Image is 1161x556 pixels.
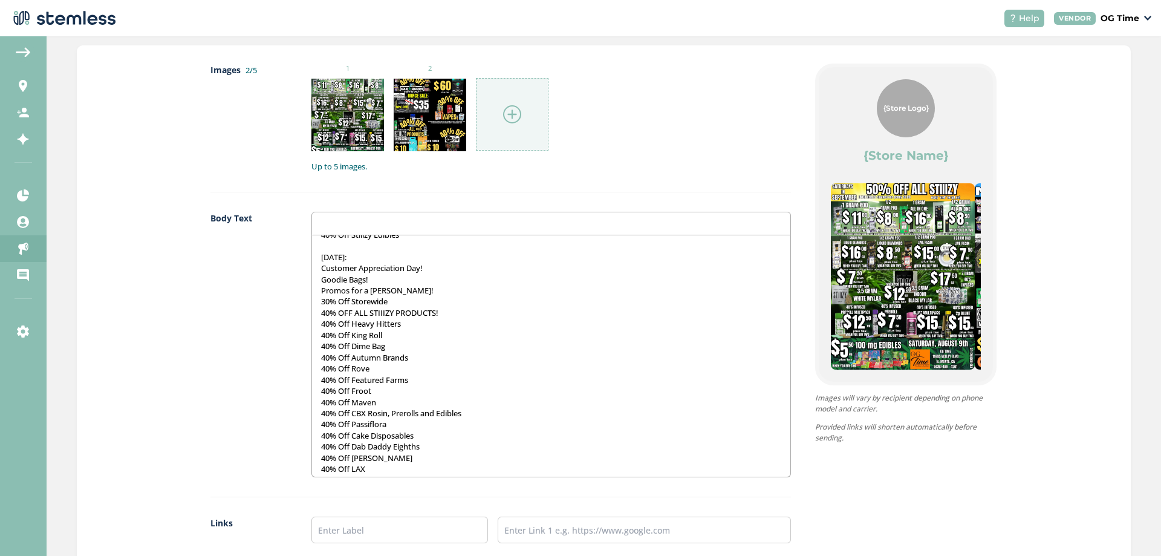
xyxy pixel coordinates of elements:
[321,307,781,318] p: 40% OFF ALL STIIIZY PRODUCTS!
[321,274,781,285] p: Goodie Bags!
[394,64,466,74] small: 2
[321,385,781,396] p: 40% Off Froot
[321,318,781,329] p: 40% Off Heavy Hitters
[321,453,781,463] p: 40% Off [PERSON_NAME]
[321,475,781,486] p: 40% Off Gold Drop
[815,422,997,443] p: Provided links will shorten automatically before sending.
[321,463,781,474] p: 40% Off LAX
[210,64,287,172] label: Images
[883,103,929,114] span: {Store Logo}
[1009,15,1016,22] img: icon-help-white-03924b79.svg
[16,47,30,57] img: icon-arrow-back-accent-c549486e.svg
[311,79,384,151] img: 2Q==
[210,212,287,477] label: Body Text
[321,397,781,408] p: 40% Off Maven
[321,441,781,452] p: 40% Off Dab Daddy Eighths
[311,64,384,74] small: 1
[831,183,975,370] img: 2Q==
[888,377,906,395] button: Item 0
[1144,16,1151,21] img: icon_down-arrow-small-66adaf34.svg
[321,419,781,430] p: 40% Off Passiflora
[863,147,949,164] label: {Store Name}
[906,377,924,395] button: Item 1
[815,393,997,414] p: Images will vary by recipient depending on phone model and carrier.
[1101,12,1139,25] p: OG Time
[1019,12,1039,25] span: Help
[394,79,466,151] img: Z
[321,263,781,273] p: Customer Appreciation Day!
[503,105,521,123] img: icon-circle-plus-45441306.svg
[246,65,257,76] label: 2/5
[321,330,781,341] p: 40% Off King Roll
[1101,498,1161,556] iframe: Chat Widget
[498,517,792,543] input: Enter Link 1 e.g. https://www.google.com
[321,296,781,307] p: 30% Off Storewide
[321,374,781,385] p: 40% Off Featured Farms
[10,6,116,30] img: logo-dark-0685b13c.svg
[975,183,1119,370] img: Z
[321,408,781,419] p: 40% Off CBX Rosin, Prerolls and Edibles
[321,252,781,263] p: [DATE]:
[311,517,488,543] input: Enter Label
[321,341,781,352] p: 40% Off Dime Bag
[321,285,781,296] p: Promos for a [PERSON_NAME]!
[321,363,781,374] p: 40% Off Rove
[1054,12,1096,25] div: VENDOR
[321,352,781,363] p: 40% Off Autumn Brands
[311,161,791,173] label: Up to 5 images.
[321,430,781,441] p: 40% Off Cake Disposables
